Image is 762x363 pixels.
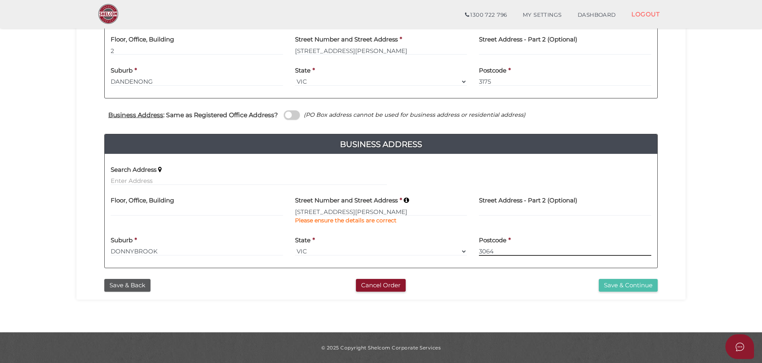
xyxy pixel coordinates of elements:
h4: Postcode [479,237,506,244]
h4: Street Number and Street Address [295,197,398,204]
h4: Suburb [111,237,133,244]
h4: Postcode [479,67,506,74]
div: © 2025 Copyright Shelcom Corporate Services [82,344,680,351]
h4: Search Address [111,167,156,173]
button: Open asap [725,334,754,359]
h4: Street Address - Part 2 (Optional) [479,36,577,43]
input: Enter Address [295,207,467,216]
input: Postcode must be exactly 4 digits [479,247,651,256]
a: DASHBOARD [570,7,624,23]
a: 1300 722 796 [457,7,515,23]
h4: Floor, Office, Building [111,36,174,43]
input: Enter Address [111,177,387,185]
i: Keep typing in your address(including suburb) until it appears [404,197,409,204]
button: Cancel Order [356,279,406,292]
h4: Street Address - Part 2 (Optional) [479,197,577,204]
input: Postcode must be exactly 4 digits [479,77,651,86]
h4: State [295,67,311,74]
h4: Business Address [105,138,657,151]
a: MY SETTINGS [515,7,570,23]
h4: Floor, Office, Building [111,197,174,204]
h4: Suburb [111,67,133,74]
input: Enter Address [295,46,467,55]
i: (PO Box address cannot be used for business address or residential address) [304,111,526,118]
h4: : Same as Registered Office Address? [108,112,278,118]
u: Business Address [108,111,163,119]
h4: Street Number and Street Address [295,36,398,43]
b: Please ensure the details are correct [295,217,397,224]
button: Save & Continue [599,279,658,292]
a: LOGOUT [623,6,668,22]
i: Keep typing in your address(including suburb) until it appears [158,167,162,173]
h4: State [295,237,311,244]
button: Save & Back [104,279,150,292]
